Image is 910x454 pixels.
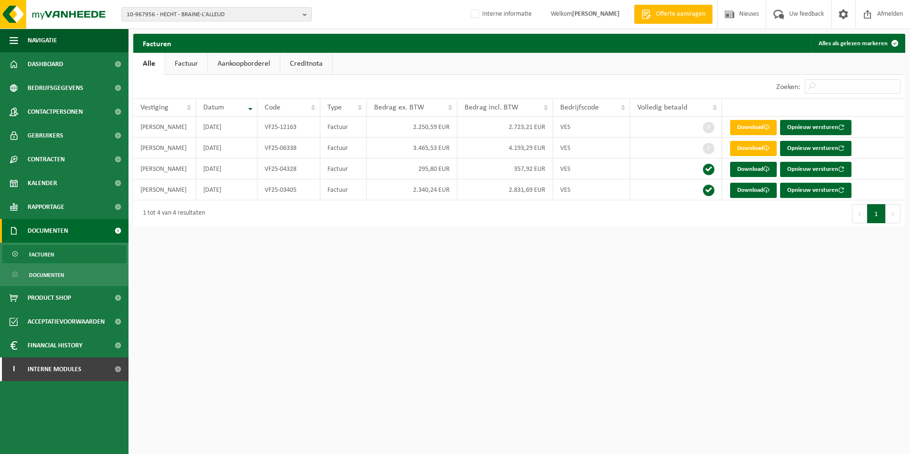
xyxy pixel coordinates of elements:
[28,195,64,219] span: Rapportage
[560,104,599,111] span: Bedrijfscode
[320,158,367,179] td: Factuur
[257,158,320,179] td: VF25-04328
[457,117,553,138] td: 2.723,21 EUR
[28,334,82,357] span: Financial History
[780,162,851,177] button: Opnieuw versturen
[367,117,457,138] td: 2.250,59 EUR
[457,158,553,179] td: 357,92 EUR
[28,219,68,243] span: Documenten
[367,138,457,158] td: 3.465,53 EUR
[196,117,257,138] td: [DATE]
[776,83,800,91] label: Zoeken:
[730,162,777,177] a: Download
[852,204,867,223] button: Previous
[780,141,851,156] button: Opnieuw versturen
[257,138,320,158] td: VF25-06338
[730,183,777,198] a: Download
[265,104,280,111] span: Code
[320,179,367,200] td: Factuur
[730,120,777,135] a: Download
[138,205,205,222] div: 1 tot 4 van 4 resultaten
[28,357,81,381] span: Interne modules
[811,34,904,53] button: Alles als gelezen markeren
[165,53,208,75] a: Factuur
[320,117,367,138] td: Factuur
[2,266,126,284] a: Documenten
[634,5,712,24] a: Offerte aanvragen
[469,7,532,21] label: Interne informatie
[28,171,57,195] span: Kalender
[867,204,886,223] button: 1
[572,10,620,18] strong: [PERSON_NAME]
[465,104,518,111] span: Bedrag incl. BTW
[257,117,320,138] td: VF25-12163
[29,266,64,284] span: Documenten
[553,138,630,158] td: VES
[196,179,257,200] td: [DATE]
[196,138,257,158] td: [DATE]
[133,34,181,52] h2: Facturen
[28,76,83,100] span: Bedrijfsgegevens
[196,158,257,179] td: [DATE]
[553,117,630,138] td: VES
[208,53,280,75] a: Aankoopborderel
[886,204,900,223] button: Next
[28,124,63,148] span: Gebruikers
[133,158,196,179] td: [PERSON_NAME]
[203,104,224,111] span: Datum
[374,104,424,111] span: Bedrag ex. BTW
[320,138,367,158] td: Factuur
[10,357,18,381] span: I
[280,53,332,75] a: Creditnota
[653,10,708,19] span: Offerte aanvragen
[28,148,65,171] span: Contracten
[2,245,126,263] a: Facturen
[133,179,196,200] td: [PERSON_NAME]
[730,141,777,156] a: Download
[780,120,851,135] button: Opnieuw versturen
[553,179,630,200] td: VES
[28,100,83,124] span: Contactpersonen
[457,179,553,200] td: 2.831,69 EUR
[127,8,299,22] span: 10-967956 - HECHT - BRAINE-L'ALLEUD
[637,104,687,111] span: Volledig betaald
[367,179,457,200] td: 2.340,24 EUR
[327,104,342,111] span: Type
[121,7,312,21] button: 10-967956 - HECHT - BRAINE-L'ALLEUD
[133,53,165,75] a: Alle
[457,138,553,158] td: 4.193,29 EUR
[257,179,320,200] td: VF25-03405
[553,158,630,179] td: VES
[28,52,63,76] span: Dashboard
[133,138,196,158] td: [PERSON_NAME]
[28,286,71,310] span: Product Shop
[133,117,196,138] td: [PERSON_NAME]
[367,158,457,179] td: 295,80 EUR
[140,104,168,111] span: Vestiging
[780,183,851,198] button: Opnieuw versturen
[29,246,54,264] span: Facturen
[28,310,105,334] span: Acceptatievoorwaarden
[28,29,57,52] span: Navigatie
